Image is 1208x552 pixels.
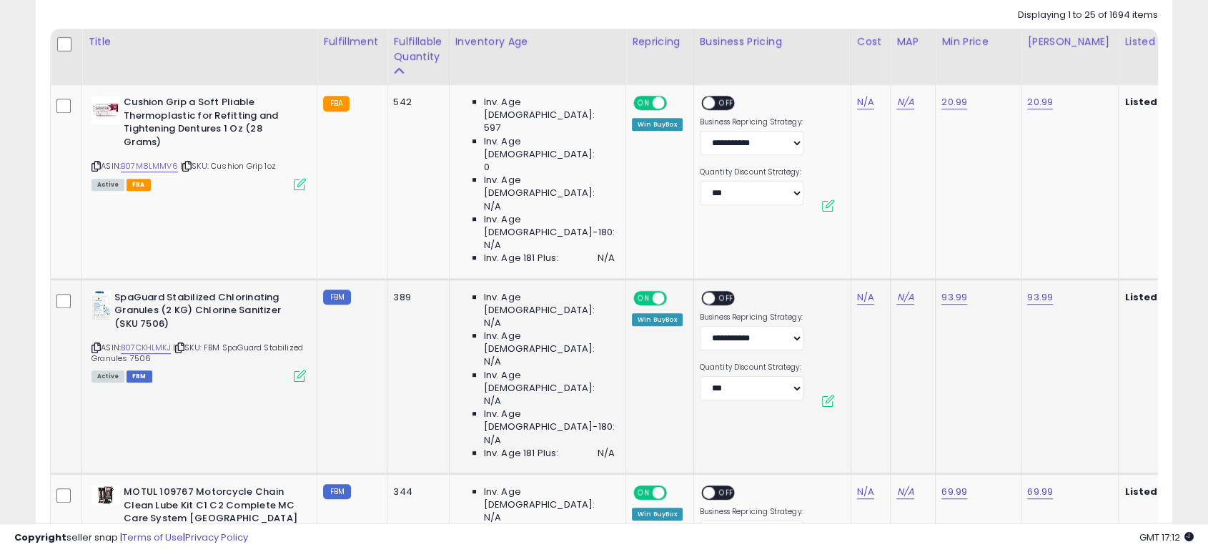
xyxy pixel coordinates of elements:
[484,135,615,161] span: Inv. Age [DEMOGRAPHIC_DATA]:
[665,487,688,499] span: OFF
[715,97,738,109] span: OFF
[124,486,297,529] b: MOTUL 109767 Motorcycle Chain Clean Lube Kit C1 C2 Complete MC Care System [GEOGRAPHIC_DATA]
[185,531,248,544] a: Privacy Policy
[1124,95,1189,109] b: Listed Price:
[896,485,914,499] a: N/A
[323,484,351,499] small: FBM
[393,486,437,498] div: 344
[91,291,306,381] div: ASIN:
[484,434,501,447] span: N/A
[484,252,559,265] span: Inv. Age 181 Plus:
[941,485,967,499] a: 69.99
[91,370,124,383] span: All listings currently available for purchase on Amazon
[127,179,151,191] span: FBA
[700,167,803,177] label: Quantity Discount Strategy:
[91,96,120,124] img: 41Pvt0l1VmL._SL40_.jpg
[455,34,620,49] div: Inventory Age
[122,531,183,544] a: Terms of Use
[393,34,442,64] div: Fulfillable Quantity
[665,292,688,304] span: OFF
[91,291,111,320] img: 41x10aA83dL._SL40_.jpg
[632,34,688,49] div: Repricing
[484,317,501,330] span: N/A
[941,34,1015,49] div: Min Price
[1027,95,1053,109] a: 20.99
[484,161,490,174] span: 0
[121,342,171,354] a: B07CKHLMKJ
[1027,485,1053,499] a: 69.99
[635,97,653,109] span: ON
[598,447,615,460] span: N/A
[484,174,615,199] span: Inv. Age [DEMOGRAPHIC_DATA]:
[91,179,124,191] span: All listings currently available for purchase on Amazon
[700,312,803,322] label: Business Repricing Strategy:
[91,486,120,505] img: 41bwm+fuBNL._SL40_.jpg
[1027,34,1112,49] div: [PERSON_NAME]
[1124,290,1189,304] b: Listed Price:
[88,34,311,49] div: Title
[1027,290,1053,305] a: 93.99
[632,508,683,521] div: Win BuyBox
[323,34,381,49] div: Fulfillment
[1124,485,1189,498] b: Listed Price:
[114,291,288,335] b: SpaGuard Stabilized Chlorinating Granules (2 KG) Chlorine Sanitizer (SKU 7506)
[700,363,803,373] label: Quantity Discount Strategy:
[14,531,248,545] div: seller snap | |
[484,330,615,355] span: Inv. Age [DEMOGRAPHIC_DATA]:
[484,355,501,368] span: N/A
[635,487,653,499] span: ON
[941,95,967,109] a: 20.99
[896,290,914,305] a: N/A
[484,200,501,213] span: N/A
[896,95,914,109] a: N/A
[484,447,559,460] span: Inv. Age 181 Plus:
[700,507,803,517] label: Business Repricing Strategy:
[857,34,885,49] div: Cost
[665,97,688,109] span: OFF
[180,160,276,172] span: | SKU: Cushion Grip 1oz
[484,486,615,511] span: Inv. Age [DEMOGRAPHIC_DATA]:
[632,313,683,326] div: Win BuyBox
[896,34,929,49] div: MAP
[484,96,615,122] span: Inv. Age [DEMOGRAPHIC_DATA]:
[484,395,501,408] span: N/A
[91,342,303,363] span: | SKU: FBM SpaGuard Stabilized Granules 7506
[323,290,351,305] small: FBM
[857,290,874,305] a: N/A
[323,96,350,112] small: FBA
[124,96,297,152] b: Cushion Grip a Soft Pliable Thermoplastic for Refitting and Tightening Dentures 1 Oz (28 Grams)
[484,291,615,317] span: Inv. Age [DEMOGRAPHIC_DATA]:
[635,292,653,304] span: ON
[715,487,738,499] span: OFF
[121,160,178,172] a: B07M8LMMV6
[91,96,306,189] div: ASIN:
[715,292,738,304] span: OFF
[393,291,437,304] div: 389
[1018,9,1158,22] div: Displaying 1 to 25 of 1694 items
[632,118,683,131] div: Win BuyBox
[484,122,500,134] span: 597
[941,290,967,305] a: 93.99
[700,117,803,127] label: Business Repricing Strategy:
[393,96,437,109] div: 542
[484,369,615,395] span: Inv. Age [DEMOGRAPHIC_DATA]:
[700,34,845,49] div: Business Pricing
[857,95,874,109] a: N/A
[484,239,501,252] span: N/A
[127,370,152,383] span: FBM
[598,252,615,265] span: N/A
[484,408,615,433] span: Inv. Age [DEMOGRAPHIC_DATA]-180:
[857,485,874,499] a: N/A
[1139,531,1194,544] span: 2025-09-11 17:12 GMT
[484,213,615,239] span: Inv. Age [DEMOGRAPHIC_DATA]-180:
[14,531,66,544] strong: Copyright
